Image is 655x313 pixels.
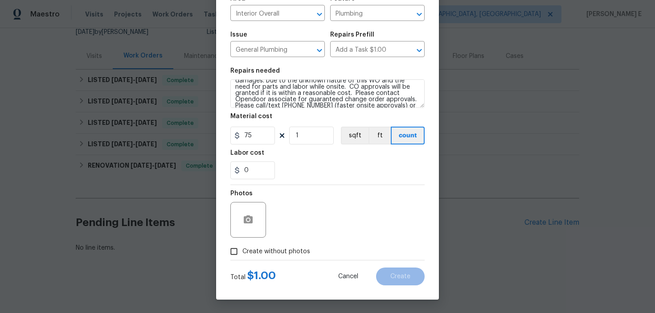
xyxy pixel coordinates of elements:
[230,32,247,38] h5: Issue
[242,247,310,256] span: Create without photos
[413,8,426,21] button: Open
[324,268,373,285] button: Cancel
[230,190,253,197] h5: Photos
[230,113,272,119] h5: Material cost
[413,44,426,57] button: Open
[341,127,368,144] button: sqft
[338,273,358,280] span: Cancel
[376,268,425,285] button: Create
[391,127,425,144] button: count
[330,32,374,38] h5: Repairs Prefill
[368,127,391,144] button: ft
[247,270,276,281] span: $ 1.00
[390,273,410,280] span: Create
[230,68,280,74] h5: Repairs needed
[230,150,264,156] h5: Labor cost
[230,79,425,108] textarea: #lwoleak Received feedback that there is a water leak at the property with usage around 200 gallo...
[313,44,326,57] button: Open
[313,8,326,21] button: Open
[230,271,276,282] div: Total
